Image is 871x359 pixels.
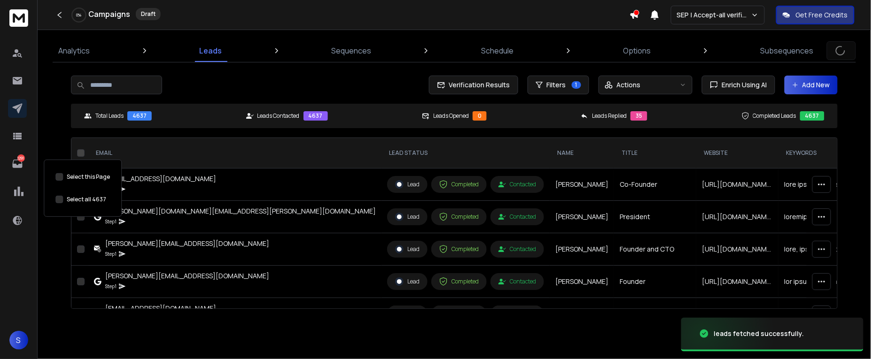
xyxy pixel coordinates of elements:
[429,76,518,94] button: Verification Results
[433,112,469,120] p: Leads Opened
[395,213,420,221] div: Lead
[614,298,696,330] td: President
[753,112,796,120] p: Completed Leads
[614,233,696,266] td: Founder and CTO
[623,45,651,56] p: Options
[8,154,27,173] a: 1291
[105,282,117,291] p: Step 1
[395,180,420,189] div: Lead
[105,239,269,248] div: [PERSON_NAME][EMAIL_ADDRESS][DOMAIN_NAME]
[105,304,216,313] div: [EMAIL_ADDRESS][DOMAIN_NAME]
[498,245,536,253] div: Contacted
[439,245,479,253] div: Completed
[592,112,627,120] p: Leads Replied
[498,278,536,285] div: Contacted
[9,331,28,350] button: S
[630,111,647,121] div: 35
[77,12,82,18] p: 0 %
[17,154,25,162] p: 1291
[714,329,804,338] div: leads fetched successfully.
[761,45,814,56] p: Subsequences
[332,45,372,56] p: Sequences
[778,233,861,266] td: lore, ipsumdol sitametcon adipiscin, elits do eiusmod, temporinc utlaboreet dolore, mag, aliq eni...
[105,217,117,226] p: Step 1
[755,39,819,62] a: Subsequences
[53,39,95,62] a: Analytics
[528,76,589,94] button: Filters1
[778,168,861,201] td: lore ipsumdolor, sitametcon adip elitse, doei temporincid, utlaboreetd magna, aliquae adminimven,...
[785,76,838,94] button: Add New
[796,10,848,20] p: Get Free Credits
[105,174,216,183] div: [EMAIL_ADDRESS][DOMAIN_NAME]
[572,81,581,89] span: 1
[696,233,778,266] td: [URL][DOMAIN_NAME]
[67,173,110,181] label: Select this Page
[136,8,161,20] div: Draft
[778,298,861,330] td: lorem ip dolorsit ametcon adipiscingel, seddo, eiusmodtem incid, utlab etdoloremag, aliqu enima m...
[696,201,778,233] td: [URL][DOMAIN_NAME]
[105,249,117,259] p: Step 1
[439,277,479,286] div: Completed
[67,196,106,203] label: Select all 4637
[88,138,381,168] th: EMAIL
[550,298,614,330] td: [PERSON_NAME]
[381,138,550,168] th: LEAD STATUS
[105,271,269,281] div: [PERSON_NAME][EMAIL_ADDRESS][DOMAIN_NAME]
[445,80,510,90] span: Verification Results
[776,6,855,24] button: Get Free Credits
[105,206,376,216] div: [PERSON_NAME][DOMAIN_NAME][EMAIL_ADDRESS][PERSON_NAME][DOMAIN_NAME]
[778,138,861,168] th: Keywords
[550,266,614,298] td: [PERSON_NAME]
[718,80,767,90] span: Enrich Using AI
[778,266,861,298] td: lor ipsumdol, sitame consectetu, adipiscing eli, seddoei tem, incididun utlabore, etdolor & magna...
[614,201,696,233] td: President
[395,277,420,286] div: Lead
[550,233,614,266] td: [PERSON_NAME]
[58,45,90,56] p: Analytics
[696,266,778,298] td: [URL][DOMAIN_NAME]
[547,80,566,90] span: Filters
[257,112,300,120] p: Leads Contacted
[481,45,513,56] p: Schedule
[303,111,328,121] div: 4637
[127,111,152,121] div: 4637
[550,168,614,201] td: [PERSON_NAME]
[614,138,696,168] th: title
[550,138,614,168] th: NAME
[702,76,775,94] button: Enrich Using AI
[614,266,696,298] td: Founder
[696,168,778,201] td: [URL][DOMAIN_NAME]
[617,80,641,90] p: Actions
[696,298,778,330] td: [URL][DOMAIN_NAME]
[395,245,420,253] div: Lead
[800,111,824,121] div: 4637
[95,112,124,120] p: Total Leads
[194,39,227,62] a: Leads
[677,10,751,20] p: SEP | Accept-all verifications
[550,201,614,233] td: [PERSON_NAME]
[473,111,487,121] div: 0
[614,168,696,201] td: Co-Founder
[498,181,536,188] div: Contacted
[439,213,479,221] div: Completed
[618,39,657,62] a: Options
[199,45,222,56] p: Leads
[326,39,377,62] a: Sequences
[696,138,778,168] th: website
[439,180,479,189] div: Completed
[88,8,130,20] h1: Campaigns
[778,201,861,233] td: loremipsum dolo sitamet, consecte adipi elitseddoe, tempor incididunt, utlabor etdolore, magnaali...
[475,39,519,62] a: Schedule
[498,213,536,221] div: Contacted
